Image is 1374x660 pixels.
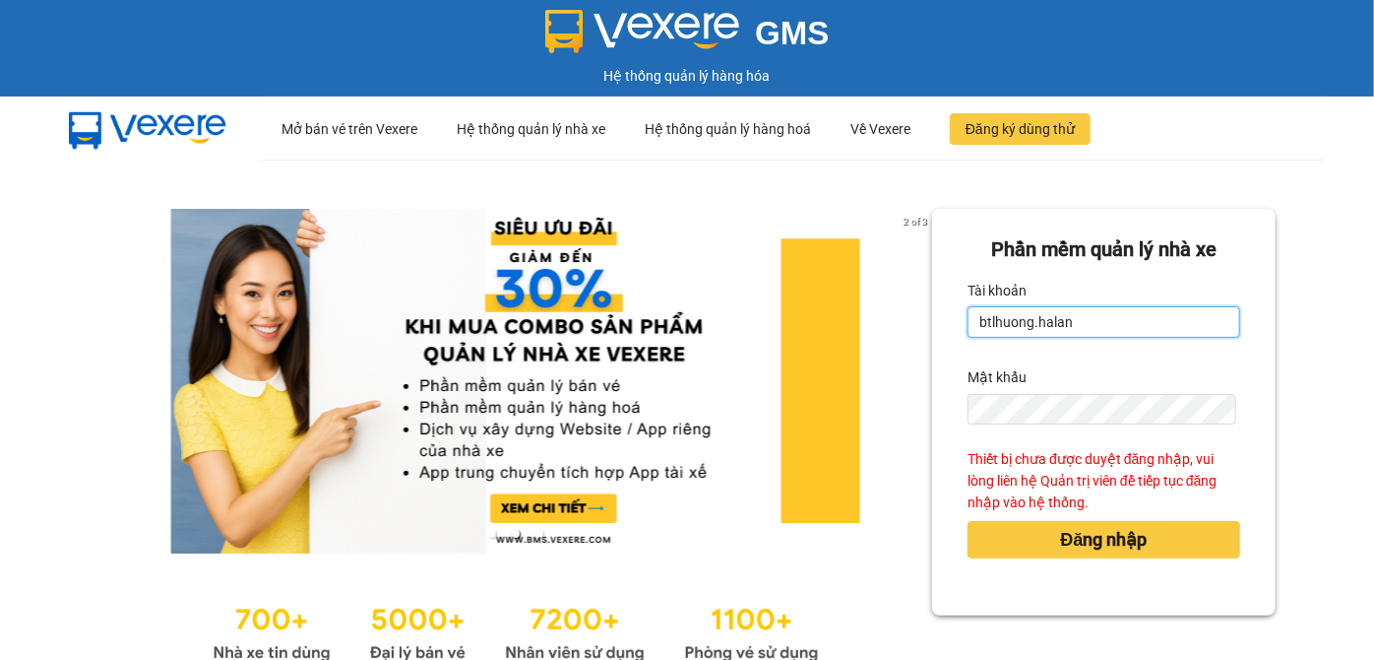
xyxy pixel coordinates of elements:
[968,306,1240,338] input: Tài khoản
[512,530,520,538] li: slide item 2
[968,521,1240,559] button: Đăng nhập
[905,209,932,554] button: next slide / item
[968,234,1240,265] div: Phần mềm quản lý nhà xe
[1061,526,1148,554] span: Đăng nhập
[545,30,830,45] a: GMS
[488,530,496,538] li: slide item 1
[950,113,1091,145] button: Đăng ký dùng thử
[49,97,246,162] img: mbUUG5Q.png
[968,448,1240,513] div: Thiết bị chưa được duyệt đăng nhập, vui lòng liên hệ Quản trị viên để tiếp tục đăng nhập vào hệ t...
[281,98,417,161] div: Mở bán vé trên Vexere
[98,209,126,554] button: previous slide / item
[755,15,829,51] span: GMS
[545,10,740,53] img: logo 2
[535,530,543,538] li: slide item 3
[898,209,932,234] p: 2 of 3
[645,98,811,161] div: Hệ thống quản lý hàng hoá
[968,275,1027,306] label: Tài khoản
[968,394,1236,425] input: Mật khẩu
[457,98,605,161] div: Hệ thống quản lý nhà xe
[968,362,1027,393] label: Mật khẩu
[5,65,1369,87] div: Hệ thống quản lý hàng hóa
[850,98,910,161] div: Về Vexere
[966,118,1075,140] span: Đăng ký dùng thử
